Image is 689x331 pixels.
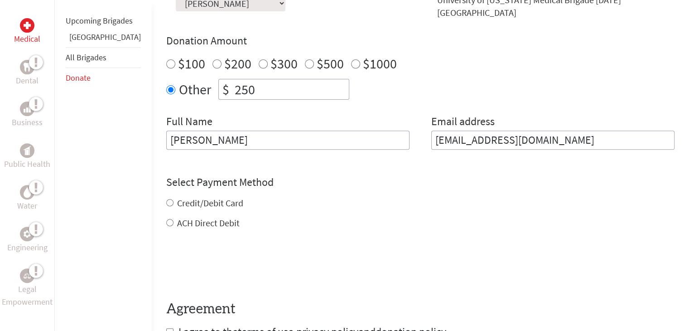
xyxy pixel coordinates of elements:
input: Your Email [431,131,675,150]
img: Medical [24,22,31,29]
h4: Agreement [166,301,675,317]
div: Engineering [20,227,34,241]
p: Business [12,116,43,129]
li: All Brigades [66,47,141,68]
a: Public HealthPublic Health [4,143,50,170]
a: EngineeringEngineering [7,227,48,254]
p: Public Health [4,158,50,170]
input: Enter Amount [233,79,349,99]
img: Engineering [24,230,31,238]
a: WaterWater [17,185,37,212]
h4: Donation Amount [166,34,675,48]
img: Water [24,187,31,197]
div: Legal Empowerment [20,268,34,283]
iframe: reCAPTCHA [166,248,304,283]
h4: Select Payment Method [166,175,675,190]
li: Donate [66,68,141,88]
label: Email address [431,114,495,131]
label: $1000 [363,55,397,72]
p: Medical [14,33,40,45]
p: Water [17,200,37,212]
label: Credit/Debit Card [177,197,243,209]
div: Water [20,185,34,200]
div: Dental [20,60,34,74]
div: Medical [20,18,34,33]
div: Business [20,102,34,116]
li: Upcoming Brigades [66,11,141,31]
label: $500 [317,55,344,72]
a: BusinessBusiness [12,102,43,129]
label: $200 [224,55,251,72]
p: Dental [16,74,39,87]
p: Engineering [7,241,48,254]
div: Public Health [20,143,34,158]
input: Enter Full Name [166,131,410,150]
label: Other [179,79,211,100]
p: Legal Empowerment [2,283,53,308]
a: [GEOGRAPHIC_DATA] [69,32,141,42]
div: $ [219,79,233,99]
a: MedicalMedical [14,18,40,45]
label: $300 [270,55,298,72]
img: Public Health [24,146,31,155]
label: Full Name [166,114,212,131]
img: Legal Empowerment [24,273,31,278]
label: $100 [178,55,205,72]
a: All Brigades [66,52,106,63]
a: DentalDental [16,60,39,87]
li: Guatemala [66,31,141,47]
img: Dental [24,63,31,71]
a: Upcoming Brigades [66,15,133,26]
a: Legal EmpowermentLegal Empowerment [2,268,53,308]
label: ACH Direct Debit [177,217,240,229]
img: Business [24,105,31,112]
a: Donate [66,73,91,83]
